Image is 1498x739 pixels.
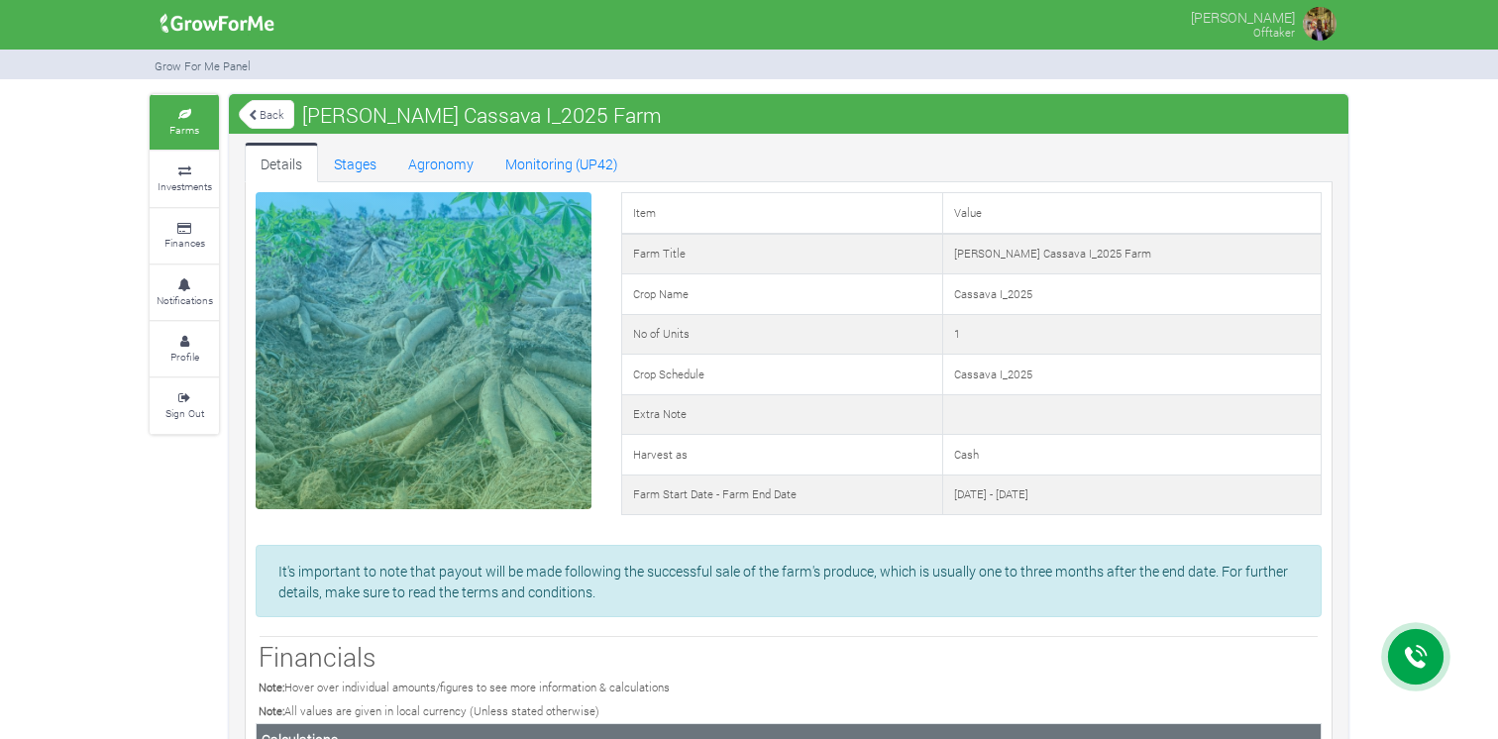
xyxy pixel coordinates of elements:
a: Finances [150,209,219,264]
a: Stages [318,143,392,182]
a: Back [239,98,294,131]
a: Notifications [150,265,219,320]
a: Profile [150,322,219,376]
small: Investments [158,179,212,193]
b: Note: [259,680,284,694]
small: Finances [164,236,205,250]
a: Agronomy [392,143,489,182]
a: Details [245,143,318,182]
h3: Financials [259,641,1319,673]
td: Cash [942,435,1321,475]
p: It's important to note that payout will be made following the successful sale of the farm's produ... [278,561,1299,602]
td: Farm Title [621,234,942,274]
small: All values are given in local currency (Unless stated otherwise) [259,703,599,718]
td: Extra Note [621,394,942,435]
small: Hover over individual amounts/figures to see more information & calculations [259,680,670,694]
td: [DATE] - [DATE] [942,475,1321,515]
td: Farm Start Date - Farm End Date [621,475,942,515]
a: Farms [150,95,219,150]
img: growforme image [1300,4,1339,44]
a: Investments [150,152,219,206]
small: Farms [169,123,199,137]
img: growforme image [154,4,281,44]
small: Profile [170,350,199,364]
td: Value [942,193,1321,234]
a: Sign Out [150,378,219,433]
small: Notifications [157,293,213,307]
small: Offtaker [1253,25,1295,40]
td: Cassava I_2025 [942,355,1321,395]
span: [PERSON_NAME] Cassava I_2025 Farm [297,95,667,135]
a: Monitoring (UP42) [489,143,634,182]
small: Grow For Me Panel [155,58,251,73]
p: [PERSON_NAME] [1191,4,1295,28]
small: Sign Out [165,406,204,420]
td: Harvest as [621,435,942,475]
td: [PERSON_NAME] Cassava I_2025 Farm [942,234,1321,274]
td: 1 [942,314,1321,355]
td: No of Units [621,314,942,355]
b: Note: [259,703,284,718]
td: Crop Schedule [621,355,942,395]
td: Cassava I_2025 [942,274,1321,315]
td: Crop Name [621,274,942,315]
td: Item [621,193,942,234]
